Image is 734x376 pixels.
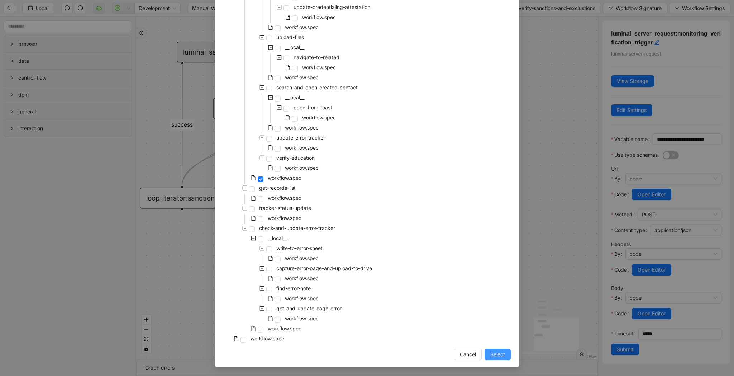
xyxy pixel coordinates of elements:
span: Cancel [460,351,476,358]
span: file [285,115,290,120]
span: workflow.spec [285,315,319,321]
span: workflow.spec [266,324,303,333]
span: __local__ [285,44,304,50]
span: __local__ [268,235,287,241]
span: file [268,276,273,281]
span: upload-files [275,33,305,42]
span: minus-square [259,35,264,40]
span: workflow.spec [283,123,320,132]
span: workflow.spec [249,334,286,343]
span: workflow.spec [301,113,337,122]
span: file [268,296,273,301]
span: workflow.spec [251,335,284,342]
span: search-and-open-created-contact [275,83,359,92]
span: get-and-update-caqh-error [275,304,343,313]
span: workflow.spec [285,74,319,80]
button: Cancel [454,349,482,360]
span: update-error-tracker [276,135,325,141]
span: minus-square [259,85,264,90]
span: workflow.spec [283,294,320,303]
span: capture-error-page-and-upload-to-drive [275,264,373,273]
span: file [268,75,273,80]
span: file [268,25,273,30]
span: file [251,216,256,221]
span: workflow.spec [283,314,320,323]
span: update-error-tracker [275,133,327,142]
span: minus-square [242,206,247,211]
span: file [268,125,273,130]
span: file [251,175,256,180]
span: upload-files [276,34,304,40]
span: find-error-note [275,284,312,293]
span: workflow.spec [268,195,301,201]
span: workflow.spec [283,73,320,82]
span: verify-education [276,155,315,161]
span: search-and-open-created-contact [276,84,358,90]
span: file [251,326,256,331]
span: workflow.spec [266,214,303,222]
span: minus-square [277,5,282,10]
span: workflow.spec [283,274,320,283]
span: minus-square [268,45,273,50]
span: __local__ [283,43,306,52]
span: Select [490,351,505,358]
span: workflow.spec [285,124,319,131]
span: workflow.spec [285,275,319,281]
span: tracker-status-update [259,205,311,211]
span: workflow.spec [283,144,320,152]
span: get-records-list [258,184,297,192]
span: minus-square [259,155,264,160]
span: minus-square [259,306,264,311]
span: workflow.spec [285,165,319,171]
span: file [251,196,256,201]
span: minus-square [259,286,264,291]
span: minus-square [259,246,264,251]
span: navigate-to-related [292,53,341,62]
span: workflow.spec [285,295,319,301]
span: workflow.spec [302,114,336,121]
span: check-and-update-error-tracker [258,224,337,232]
span: find-error-note [276,285,311,291]
span: workflow.spec [268,215,301,221]
button: Select [485,349,511,360]
span: file [234,336,239,341]
span: navigate-to-related [294,54,339,60]
span: update-credentialing-attestation [294,4,370,10]
span: minus-square [251,236,256,241]
span: workflow.spec [268,325,301,332]
span: workflow.spec [285,145,319,151]
span: file [285,15,290,20]
span: workflow.spec [268,175,301,181]
span: workflow.spec [283,254,320,263]
span: write-to-error-sheet [275,244,324,253]
span: open-from-toast [292,103,334,112]
span: file [285,65,290,70]
span: workflow.spec [285,24,319,30]
span: tracker-status-update [258,204,313,212]
span: open-from-toast [294,104,332,111]
span: minus-square [268,95,273,100]
span: minus-square [242,226,247,231]
span: workflow.spec [283,164,320,172]
span: verify-education [275,154,316,162]
span: get-records-list [259,185,296,191]
span: minus-square [277,105,282,110]
span: update-credentialing-attestation [292,3,372,11]
span: minus-square [277,55,282,60]
span: workflow.spec [301,63,337,72]
span: minus-square [242,185,247,191]
span: file [268,316,273,321]
span: __local__ [266,234,289,243]
span: workflow.spec [302,14,336,20]
span: check-and-update-error-tracker [259,225,335,231]
span: capture-error-page-and-upload-to-drive [276,265,372,271]
span: workflow.spec [283,23,320,32]
span: file [268,145,273,150]
span: workflow.spec [266,174,303,182]
span: get-and-update-caqh-error [276,305,342,311]
span: minus-square [259,135,264,140]
span: workflow.spec [266,194,303,202]
span: __local__ [285,94,304,100]
span: workflow.spec [302,64,336,70]
span: file [268,256,273,261]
